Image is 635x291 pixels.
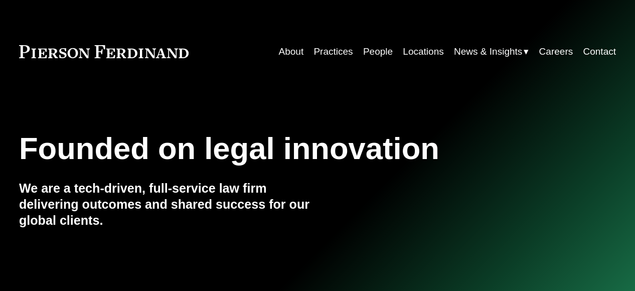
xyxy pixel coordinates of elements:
h1: Founded on legal innovation [19,131,517,166]
a: About [278,42,303,61]
a: Careers [539,42,573,61]
a: Contact [583,42,616,61]
a: Locations [403,42,443,61]
a: Practices [313,42,353,61]
h4: We are a tech-driven, full-service law firm delivering outcomes and shared success for our global... [19,181,318,229]
a: People [363,42,393,61]
span: News & Insights [454,43,522,60]
a: folder dropdown [454,42,529,61]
